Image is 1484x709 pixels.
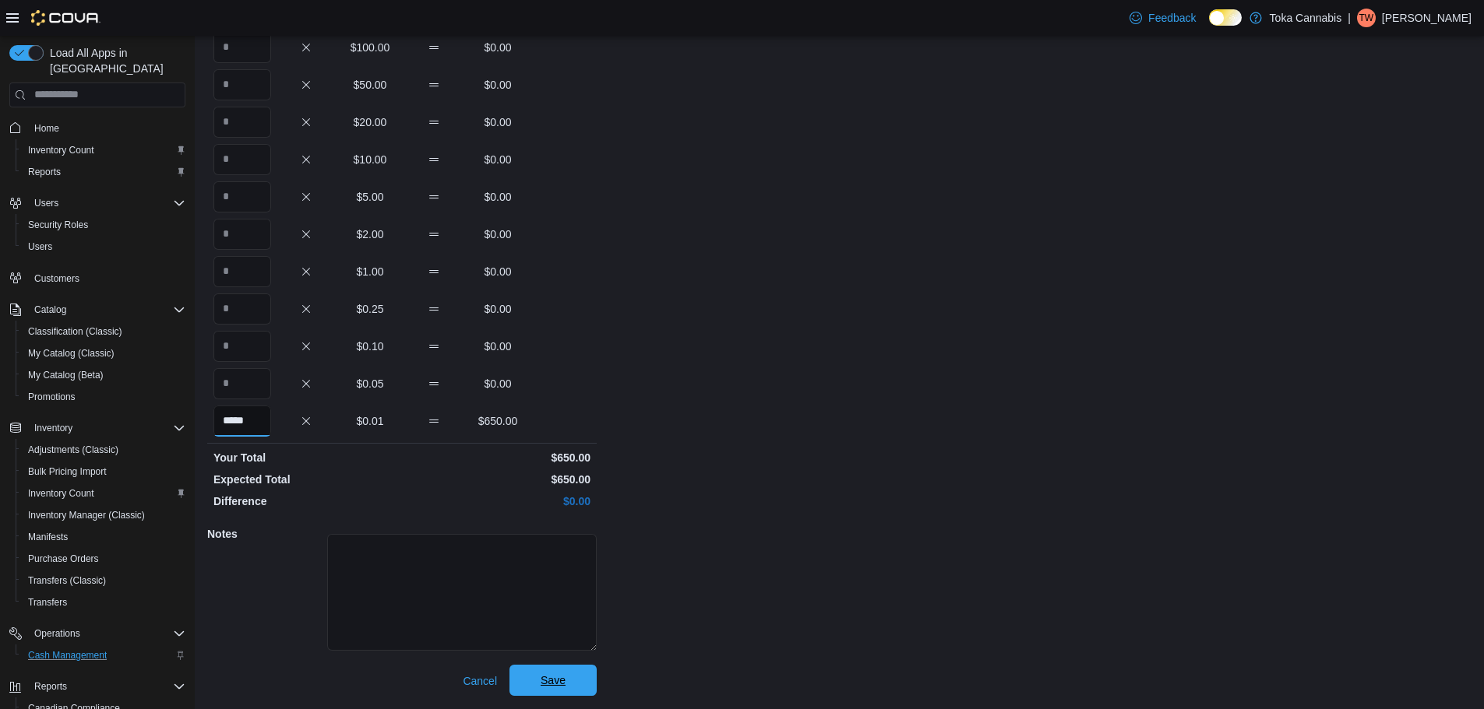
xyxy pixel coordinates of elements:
span: Bulk Pricing Import [28,465,107,478]
h5: Notes [207,518,324,549]
input: Quantity [213,331,271,362]
button: Users [3,192,192,214]
a: Promotions [22,388,82,406]
button: Users [16,236,192,258]
button: Purchase Orders [16,548,192,570]
span: Users [22,237,185,256]
span: Transfers (Classic) [28,574,106,587]
a: Purchase Orders [22,549,105,568]
span: Transfers (Classic) [22,571,185,590]
input: Quantity [213,219,271,250]
span: Cancel [463,673,497,689]
img: Cova [31,10,100,26]
button: Inventory Manager (Classic) [16,504,192,526]
input: Quantity [213,69,271,100]
button: Customers [3,267,192,290]
span: Promotions [22,388,185,406]
span: Reports [28,166,61,178]
button: Reports [28,677,73,696]
a: Classification (Classic) [22,322,129,341]
span: Users [28,194,185,212]
p: $0.00 [469,264,527,279]
p: $0.05 [341,376,399,391]
button: Cancel [456,665,503,697]
button: Inventory [28,419,79,437]
button: Security Roles [16,214,192,236]
p: $650.00 [405,450,590,465]
span: Manifests [28,531,68,543]
button: Operations [28,624,86,643]
button: Reports [16,161,192,183]
span: Transfers [28,596,67,609]
span: Inventory Count [28,487,94,500]
span: Catalog [28,300,185,319]
button: Classification (Classic) [16,321,192,342]
span: Inventory Manager (Classic) [28,509,145,521]
a: Home [28,119,65,138]
span: Home [28,118,185,138]
p: $0.00 [469,226,527,242]
span: Reports [34,680,67,693]
button: Inventory Count [16,483,192,504]
span: Catalog [34,304,66,316]
input: Quantity [213,256,271,287]
button: Reports [3,676,192,697]
p: $0.00 [469,152,527,167]
a: Bulk Pricing Import [22,462,113,481]
span: Adjustments (Classic) [22,440,185,459]
a: Transfers [22,593,73,612]
span: Inventory [34,422,72,434]
span: Adjustments (Classic) [28,444,118,456]
div: Ty Wilson [1357,9,1376,27]
p: $1.00 [341,264,399,279]
span: Bulk Pricing Import [22,462,185,481]
p: $0.00 [469,301,527,317]
a: Cash Management [22,646,113,665]
button: Promotions [16,386,192,408]
span: Inventory Count [22,141,185,160]
a: Inventory Count [22,141,100,160]
input: Quantity [213,144,271,175]
p: Expected Total [213,472,399,487]
span: Operations [28,624,185,643]
button: Catalog [3,299,192,321]
button: Catalog [28,300,72,319]
span: Reports [28,677,185,696]
input: Dark Mode [1209,9,1242,26]
p: Difference [213,493,399,509]
input: Quantity [213,181,271,212]
span: Inventory [28,419,185,437]
span: Users [34,197,58,209]
span: Manifests [22,528,185,546]
span: Operations [34,627,80,640]
p: [PERSON_NAME] [1382,9,1472,27]
input: Quantity [213,32,271,63]
span: Security Roles [28,219,88,231]
span: Cash Management [22,646,185,665]
button: Adjustments (Classic) [16,439,192,461]
span: Inventory Manager (Classic) [22,506,185,525]
p: $0.25 [341,301,399,317]
p: Your Total [213,450,399,465]
p: $0.10 [341,339,399,354]
button: Operations [3,623,192,644]
a: Manifests [22,528,74,546]
span: Purchase Orders [22,549,185,568]
button: My Catalog (Classic) [16,342,192,364]
button: Home [3,117,192,139]
span: Save [541,672,566,688]
p: $10.00 [341,152,399,167]
span: Inventory Count [28,144,94,156]
input: Quantity [213,107,271,138]
span: Classification (Classic) [22,322,185,341]
button: Users [28,194,65,212]
a: Security Roles [22,216,94,234]
span: Users [28,240,52,253]
button: Bulk Pricing Import [16,461,192,483]
span: Classification (Classic) [28,325,122,338]
span: Customers [28,269,185,288]
span: Purchase Orders [28,553,99,565]
input: Quantity [213,293,271,325]
a: My Catalog (Classic) [22,344,121,363]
